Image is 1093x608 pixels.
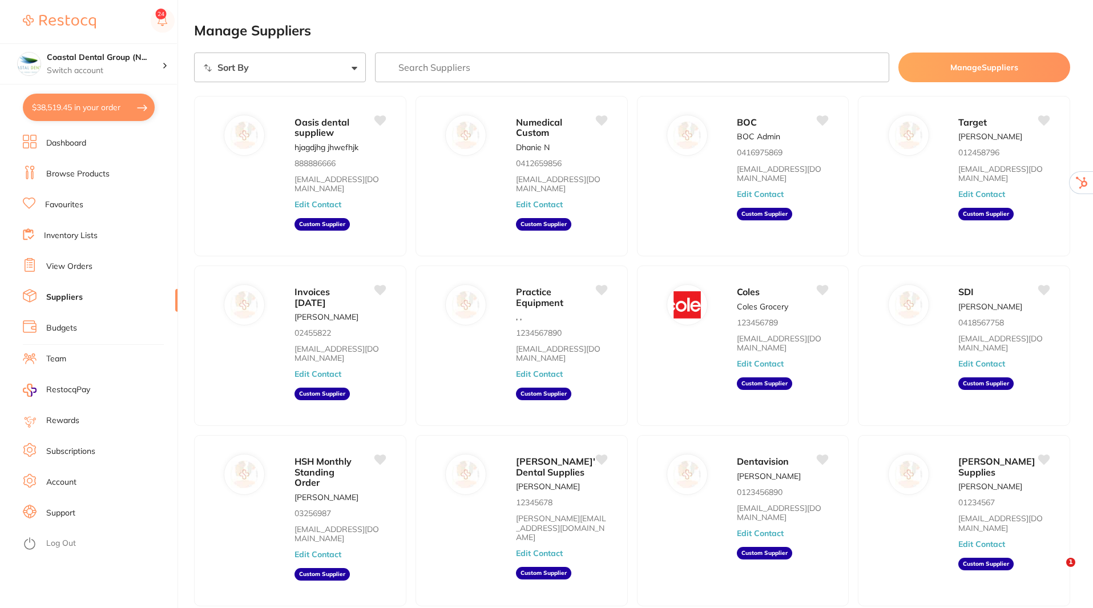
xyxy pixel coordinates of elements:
a: Favourites [45,199,83,211]
a: Team [46,353,66,365]
aside: Custom Supplier [516,218,571,231]
button: Edit Contact [295,200,341,209]
a: [EMAIL_ADDRESS][DOMAIN_NAME] [958,514,1049,532]
span: Target [958,116,987,128]
a: [EMAIL_ADDRESS][DOMAIN_NAME] [958,164,1049,183]
p: [PERSON_NAME] [295,312,358,321]
p: hjagdjhg jhwefhjk [295,143,358,152]
img: Coastal Dental Group (Newcastle) [18,53,41,75]
a: [PERSON_NAME][EMAIL_ADDRESS][DOMAIN_NAME] [516,514,607,541]
span: 1 [1066,558,1075,567]
p: 0416975869 [737,148,783,157]
a: Subscriptions [46,446,95,457]
span: BOC [737,116,757,128]
a: Account [46,477,76,488]
img: David Quinn Supplies [895,461,922,489]
button: Log Out [23,535,174,553]
a: [EMAIL_ADDRESS][DOMAIN_NAME] [516,344,607,363]
p: 01234567 [958,498,995,507]
a: [EMAIL_ADDRESS][DOMAIN_NAME] [516,175,607,193]
span: Numedical Custom [516,116,562,138]
span: HSH Monthly Standing Order [295,456,352,488]
p: BOC Admin [737,132,780,141]
aside: Custom Supplier [737,377,792,390]
span: [PERSON_NAME]'s Dental Supplies [516,456,600,477]
h2: Manage Suppliers [194,23,1070,39]
img: Practice Equipment [452,291,479,319]
p: 02455822 [295,328,331,337]
aside: Custom Supplier [295,218,350,231]
a: Log Out [46,538,76,549]
button: Edit Contact [737,359,784,368]
img: BOC [673,122,701,149]
aside: Custom Supplier [958,208,1014,220]
img: Oasis dental suppliew [231,122,259,149]
span: Invoices [DATE] [295,286,330,308]
button: Edit Contact [516,200,563,209]
p: 12345678 [516,498,552,507]
a: Restocq Logo [23,9,96,35]
aside: Custom Supplier [295,568,350,581]
a: [EMAIL_ADDRESS][DOMAIN_NAME] [295,525,385,543]
a: [EMAIL_ADDRESS][DOMAIN_NAME] [295,344,385,363]
span: RestocqPay [46,384,90,396]
p: 03256987 [295,509,331,518]
span: Dentavision [737,456,789,467]
p: [PERSON_NAME] [295,493,358,502]
p: 0418567758 [958,318,1004,327]
a: Inventory Lists [44,230,98,241]
a: [EMAIL_ADDRESS][DOMAIN_NAME] [737,164,828,183]
aside: Custom Supplier [295,388,350,400]
img: SDI [895,291,922,319]
span: [PERSON_NAME] Supplies [958,456,1035,477]
a: RestocqPay [23,384,90,397]
span: Practice Equipment [516,286,563,308]
button: $38,519.45 in your order [23,94,155,121]
span: Coles [737,286,760,297]
button: ManageSuppliers [898,53,1070,82]
img: Coles [673,291,701,319]
iframe: Intercom live chat [1043,558,1070,585]
img: RestocqPay [23,384,37,397]
a: [EMAIL_ADDRESS][DOMAIN_NAME] [737,504,828,522]
h4: Coastal Dental Group (Newcastle) [47,52,162,63]
span: Oasis dental suppliew [295,116,349,138]
p: [PERSON_NAME] [737,472,801,481]
img: Dentavision [673,461,701,489]
p: [PERSON_NAME] [958,482,1022,491]
p: [PERSON_NAME] [958,132,1022,141]
p: [PERSON_NAME] [958,302,1022,311]
button: Edit Contact [958,190,1005,199]
a: Suppliers [46,292,83,303]
img: Invoices January 2025 [231,291,259,319]
aside: Custom Supplier [516,388,571,400]
a: View Orders [46,261,92,272]
a: Dashboard [46,138,86,149]
p: , , [516,312,522,321]
aside: Custom Supplier [737,208,792,220]
input: Search Suppliers [375,53,890,82]
p: Coles Grocery [737,302,788,311]
button: Edit Contact [958,539,1005,549]
a: Support [46,508,75,519]
button: Edit Contact [295,369,341,379]
aside: Custom Supplier [958,558,1014,570]
button: Edit Contact [516,549,563,558]
aside: Custom Supplier [958,377,1014,390]
p: [PERSON_NAME] [516,482,580,491]
button: Edit Contact [295,550,341,559]
p: 1234567890 [516,328,562,337]
p: 0412659856 [516,159,562,168]
a: [EMAIL_ADDRESS][DOMAIN_NAME] [958,334,1049,352]
span: SDI [958,286,974,297]
a: Rewards [46,415,79,426]
a: [EMAIL_ADDRESS][DOMAIN_NAME] [295,175,385,193]
p: 123456789 [737,318,778,327]
p: Dhanie N [516,143,550,152]
a: [EMAIL_ADDRESS][DOMAIN_NAME] [737,334,828,352]
p: 888886666 [295,159,336,168]
img: Numedical Custom [452,122,479,149]
img: Restocq Logo [23,15,96,29]
aside: Custom Supplier [737,547,792,559]
p: Switch account [47,65,162,76]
